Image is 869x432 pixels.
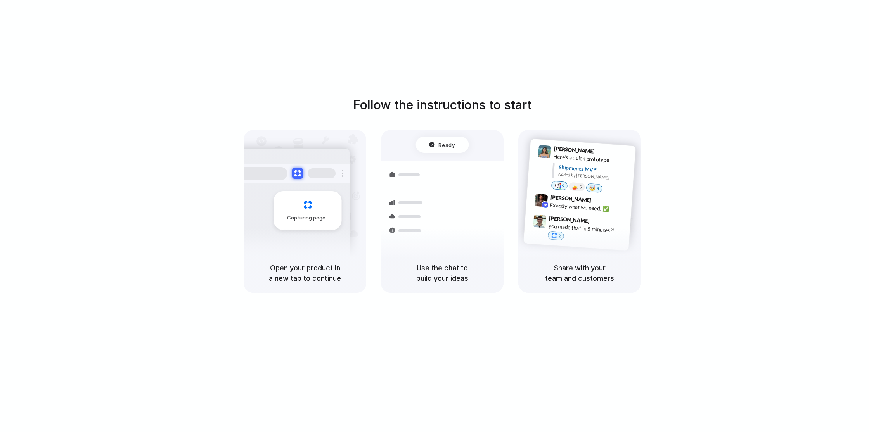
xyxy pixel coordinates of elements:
h5: Share with your team and customers [528,263,632,283]
div: Exactly what we need! ✅ [550,201,627,214]
span: Ready [439,141,455,149]
span: 4 [597,186,599,190]
div: Here's a quick prototype [553,152,631,166]
span: [PERSON_NAME] [554,144,595,156]
span: [PERSON_NAME] [550,193,591,204]
h5: Use the chat to build your ideas [390,263,494,283]
span: Capturing page [287,214,330,222]
span: [PERSON_NAME] [549,214,590,225]
h1: Follow the instructions to start [353,96,531,114]
h5: Open your product in a new tab to continue [253,263,357,283]
span: 9:41 AM [597,148,613,157]
span: 2 [558,234,561,238]
div: you made that in 5 minutes?! [548,222,626,235]
span: 9:47 AM [592,218,608,227]
span: 9:42 AM [594,197,609,206]
div: Shipments MVP [558,163,630,176]
span: 5 [579,185,582,189]
span: 9 [562,184,564,188]
div: 🤯 [589,185,596,191]
div: Added by [PERSON_NAME] [558,171,629,182]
